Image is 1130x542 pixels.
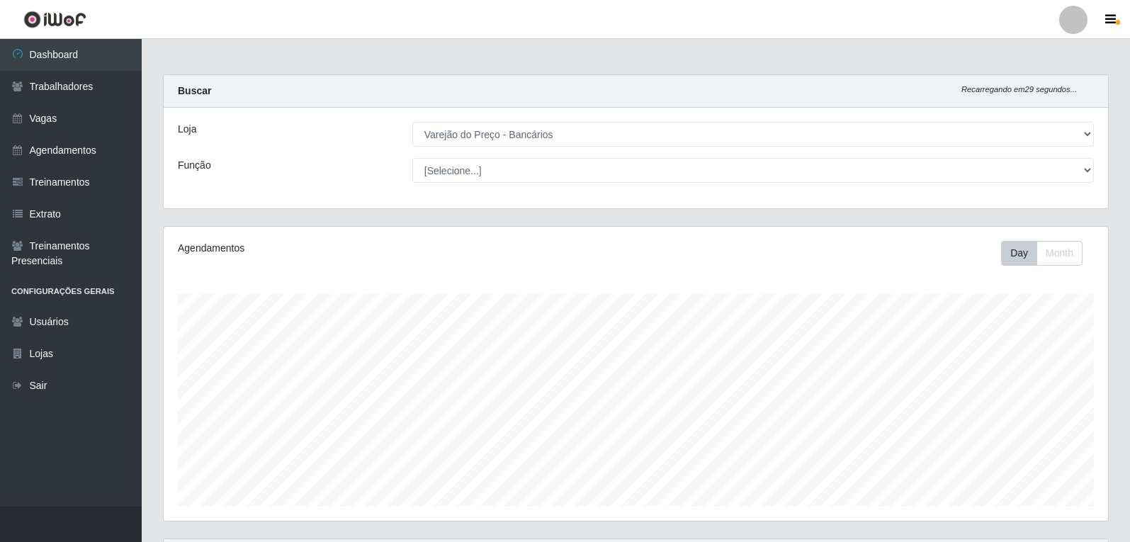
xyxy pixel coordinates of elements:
[1036,241,1083,266] button: Month
[178,122,196,137] label: Loja
[1001,241,1083,266] div: First group
[23,11,86,28] img: CoreUI Logo
[1001,241,1094,266] div: Toolbar with button groups
[1001,241,1037,266] button: Day
[178,241,547,256] div: Agendamentos
[178,85,211,96] strong: Buscar
[961,85,1077,94] i: Recarregando em 29 segundos...
[178,158,211,173] label: Função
